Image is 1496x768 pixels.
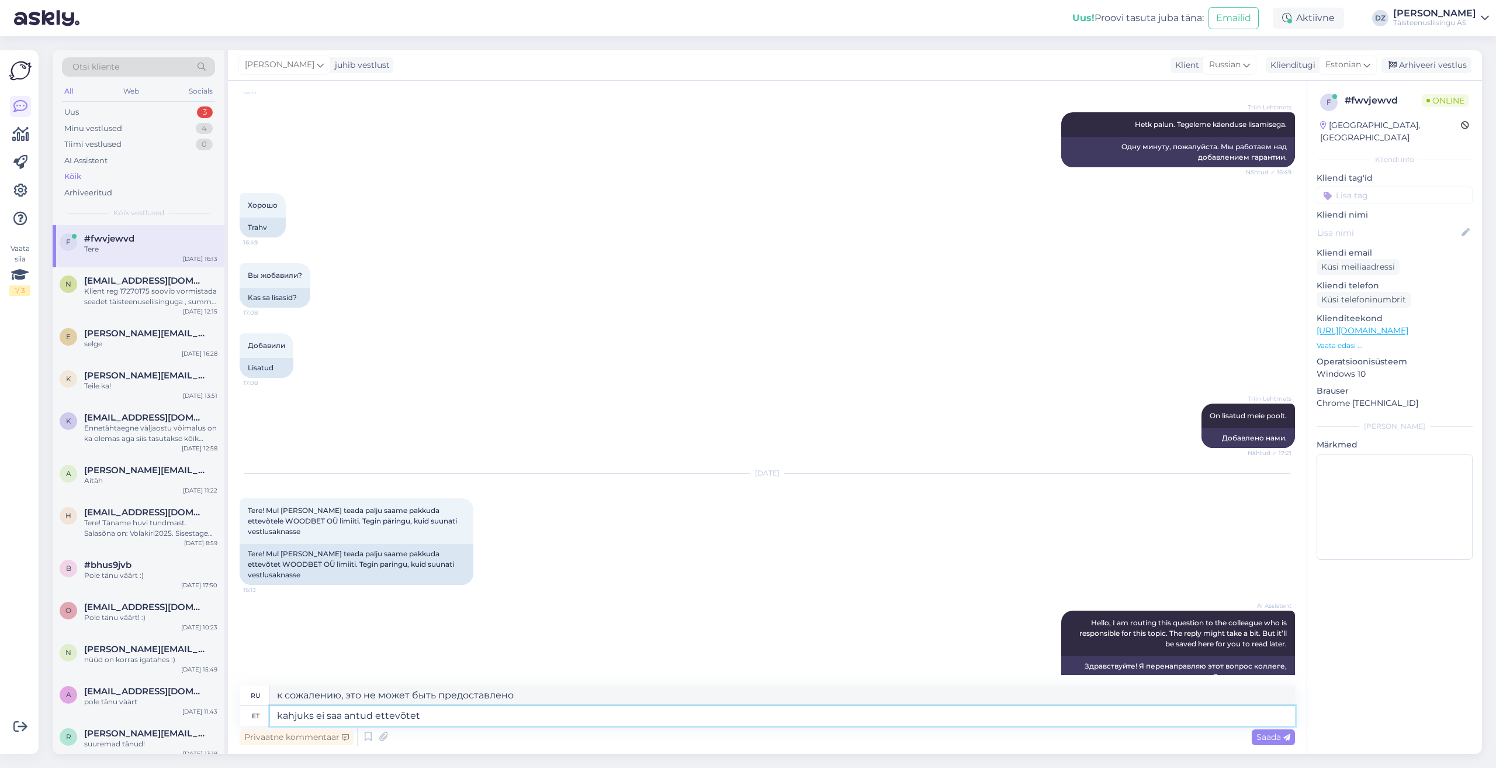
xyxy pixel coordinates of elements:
[121,84,141,99] div: Web
[64,106,79,118] div: Uus
[1248,601,1291,610] span: AI Assistent
[1317,385,1473,397] p: Brauser
[1209,58,1241,71] span: Russian
[1273,8,1344,29] div: Aktiivne
[84,697,217,707] div: pole tänu väärt
[181,665,217,674] div: [DATE] 15:49
[196,123,213,135] div: 4
[72,61,119,73] span: Otsi kliente
[240,544,473,585] div: Tere! Mul [PERSON_NAME] teada palju saame pakkuda ettevõtet WOODBET OÜ limiiti. Tegin paringu, ku...
[1317,356,1473,368] p: Operatsioonisüsteem
[9,60,32,82] img: Askly Logo
[1248,394,1291,403] span: Triin Lehtmets
[1317,397,1473,409] p: Chrome [TECHNICAL_ID]
[66,332,71,341] span: e
[181,623,217,632] div: [DATE] 10:23
[1248,103,1291,112] span: Triin Lehtmets
[66,469,71,478] span: a
[252,706,259,726] div: et
[181,581,217,590] div: [DATE] 17:50
[1317,292,1411,308] div: Küsi telefoninumbrit
[270,706,1295,726] textarea: kahjuks ei saa antud ettevõte
[66,564,71,573] span: b
[1317,154,1473,165] div: Kliendi info
[248,506,459,536] span: Tere! Mul [PERSON_NAME] teada palju saame pakkuda ettevõtele WOODBET OÜ limiiti. Tegin päringu, k...
[243,586,287,594] span: 16:13
[1325,58,1361,71] span: Estonian
[66,237,71,246] span: f
[1072,12,1095,23] b: Uus!
[240,468,1295,478] div: [DATE]
[183,391,217,400] div: [DATE] 13:51
[1317,368,1473,380] p: Windows 10
[240,218,286,237] div: Trahv
[84,655,217,665] div: nüüd on korras igatahes :)
[84,602,206,612] span: Omo79@mail.ru
[182,349,217,358] div: [DATE] 16:28
[243,238,287,247] span: 16:49
[1171,59,1199,71] div: Klient
[197,106,213,118] div: 3
[1393,18,1476,27] div: Täisteenusliisingu AS
[1135,120,1287,129] span: Hetk palun. Tegeleme käenduse lisamisega.
[65,648,71,657] span: n
[84,560,131,570] span: #bhus9jvb
[251,686,261,705] div: ru
[248,201,278,209] span: Хорошо
[84,476,217,486] div: Aitäh
[183,254,217,263] div: [DATE] 16:13
[1317,172,1473,184] p: Kliendi tag'id
[65,280,71,288] span: n
[1317,187,1473,204] input: Lisa tag
[84,286,217,307] div: Klient reg 17270175 soovib vormistada seadet täisteenuseliisinguga , summa 700 eur , kas saab?
[1317,247,1473,259] p: Kliendi email
[66,416,71,425] span: K
[1317,325,1408,336] a: [URL][DOMAIN_NAME]
[245,58,314,71] span: [PERSON_NAME]
[1317,280,1473,292] p: Kliendi telefon
[84,275,206,286] span: natalia.katsalukha@tele2.com
[1061,656,1295,708] div: Здравствуйте! Я перенаправляю этот вопрос коллеге, ответственному за эту тему. Ответ может занять...
[64,187,112,199] div: Arhiveeritud
[1256,732,1290,742] span: Saada
[84,244,217,254] div: Tere
[1246,168,1291,177] span: Nähtud ✓ 16:49
[186,84,215,99] div: Socials
[65,511,71,520] span: h
[1208,7,1259,29] button: Emailid
[243,308,287,317] span: 17:08
[1079,618,1289,648] span: Hello, I am routing this question to the colleague who is responsible for this topic. The reply m...
[1317,226,1459,239] input: Lisa nimi
[182,444,217,453] div: [DATE] 12:58
[65,606,71,615] span: O
[248,341,285,350] span: Добавили
[243,378,287,387] span: 17:08
[240,358,293,378] div: Lisatud
[84,465,206,476] span: allan@flex.ee
[1372,10,1388,26] div: DZ
[84,728,206,739] span: robert.afontsikov@tele2.com
[1248,449,1291,457] span: Nähtud ✓ 17:21
[1201,428,1295,448] div: Добавлено нами.
[9,243,30,296] div: Vaata siia
[66,732,71,741] span: r
[9,285,30,296] div: 1 / 3
[182,707,217,716] div: [DATE] 11:43
[240,729,354,745] div: Privaatne kommentaar
[84,739,217,749] div: suuremad tänud!
[1320,119,1461,144] div: [GEOGRAPHIC_DATA], [GEOGRAPHIC_DATA]
[84,233,134,244] span: #fwvjewvd
[84,570,217,581] div: Pole tänu väärt :)
[113,208,164,218] span: Kõik vestlused
[64,155,108,167] div: AI Assistent
[1393,9,1489,27] a: [PERSON_NAME]Täisteenusliisingu AS
[1317,259,1400,275] div: Küsi meiliaadressi
[1210,411,1287,420] span: On lisatud meie poolt.
[64,139,122,150] div: Tiimi vestlused
[84,412,206,423] span: Keithever52@gmail.com
[84,612,217,623] div: Pole tänu väärt! :)
[1393,9,1476,18] div: [PERSON_NAME]
[84,507,206,518] span: hendrik.roosna@gmail.com
[330,59,390,71] div: juhib vestlust
[1317,209,1473,221] p: Kliendi nimi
